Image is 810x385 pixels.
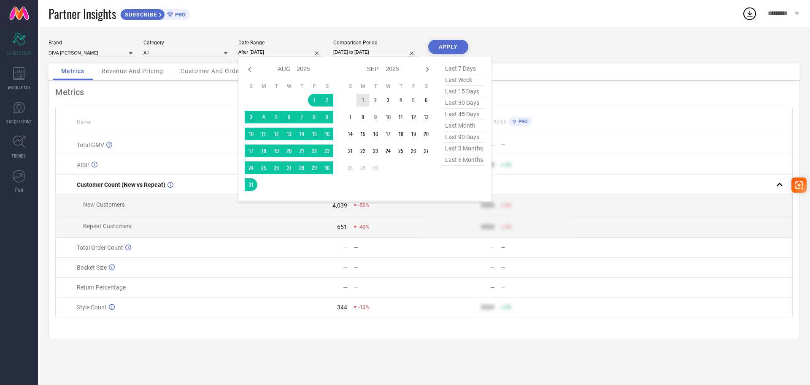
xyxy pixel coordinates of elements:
[490,244,495,251] div: —
[343,284,348,291] div: —
[283,111,295,123] td: Wed Aug 06 2025
[407,145,420,157] td: Fri Sep 26 2025
[490,284,495,291] div: —
[7,50,32,56] span: SCORECARDS
[420,145,432,157] td: Sat Sep 27 2025
[181,68,245,74] span: Customer And Orders
[369,94,382,106] td: Tue Sep 02 2025
[283,128,295,140] td: Wed Aug 13 2025
[407,128,420,140] td: Fri Sep 19 2025
[245,83,257,90] th: Sunday
[173,11,186,18] span: PRO
[369,111,382,123] td: Tue Sep 09 2025
[12,153,26,159] span: TRENDS
[308,161,321,174] td: Fri Aug 29 2025
[344,128,356,140] td: Sun Sep 14 2025
[443,109,485,120] span: last 45 days
[270,111,283,123] td: Tue Aug 05 2025
[308,83,321,90] th: Friday
[321,94,333,106] td: Sat Aug 02 2025
[356,111,369,123] td: Mon Sep 08 2025
[257,145,270,157] td: Mon Aug 18 2025
[443,74,485,86] span: last week
[354,245,424,251] div: —
[443,97,485,109] span: last 30 days
[344,111,356,123] td: Sun Sep 07 2025
[245,161,257,174] td: Sun Aug 24 2025
[270,83,283,90] th: Tuesday
[420,94,432,106] td: Sat Sep 06 2025
[15,187,23,193] span: FWD
[505,304,511,310] span: 50
[420,83,432,90] th: Saturday
[505,162,511,168] span: 50
[321,161,333,174] td: Sat Aug 30 2025
[443,143,485,154] span: last 3 months
[295,145,308,157] td: Thu Aug 21 2025
[394,94,407,106] td: Thu Sep 04 2025
[422,64,432,74] div: Next month
[332,202,347,209] div: 4,039
[333,40,418,46] div: Comparison Period
[481,304,494,311] div: 9999
[501,142,571,148] div: —
[369,128,382,140] td: Tue Sep 16 2025
[337,304,347,311] div: 344
[394,111,407,123] td: Thu Sep 11 2025
[337,224,347,230] div: 651
[356,94,369,106] td: Mon Sep 01 2025
[55,87,793,97] div: Metrics
[83,201,125,208] span: New Customers
[295,83,308,90] th: Thursday
[382,128,394,140] td: Wed Sep 17 2025
[283,145,295,157] td: Wed Aug 20 2025
[77,244,123,251] span: Total Order Count
[420,128,432,140] td: Sat Sep 20 2025
[308,128,321,140] td: Fri Aug 15 2025
[356,145,369,157] td: Mon Sep 22 2025
[308,145,321,157] td: Fri Aug 22 2025
[490,264,495,271] div: —
[501,284,571,290] div: —
[354,284,424,290] div: —
[61,68,84,74] span: Metrics
[77,181,165,188] span: Customer Count (New vs Repeat)
[343,244,348,251] div: —
[505,224,511,230] span: 50
[369,161,382,174] td: Tue Sep 30 2025
[121,11,159,18] span: SUBSCRIBE
[443,131,485,143] span: last 90 days
[358,224,370,230] span: -43%
[481,202,494,209] div: 9999
[481,224,494,230] div: 9999
[245,145,257,157] td: Sun Aug 17 2025
[505,202,511,208] span: 50
[77,161,89,168] span: AISP
[257,161,270,174] td: Mon Aug 25 2025
[344,145,356,157] td: Sun Sep 21 2025
[283,83,295,90] th: Wednesday
[443,154,485,166] span: last 6 months
[344,161,356,174] td: Sun Sep 28 2025
[102,68,163,74] span: Revenue And Pricing
[501,245,571,251] div: —
[270,161,283,174] td: Tue Aug 26 2025
[354,265,424,270] div: —
[321,145,333,157] td: Sat Aug 23 2025
[356,128,369,140] td: Mon Sep 15 2025
[394,83,407,90] th: Thursday
[238,48,323,57] input: Select date range
[501,265,571,270] div: —
[407,111,420,123] td: Fri Sep 12 2025
[321,128,333,140] td: Sat Aug 16 2025
[295,111,308,123] td: Thu Aug 07 2025
[257,83,270,90] th: Monday
[245,111,257,123] td: Sun Aug 03 2025
[77,304,107,311] span: Style Count
[295,161,308,174] td: Thu Aug 28 2025
[295,128,308,140] td: Thu Aug 14 2025
[443,63,485,74] span: last 7 days
[382,83,394,90] th: Wednesday
[443,86,485,97] span: last 15 days
[245,178,257,191] td: Sun Aug 31 2025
